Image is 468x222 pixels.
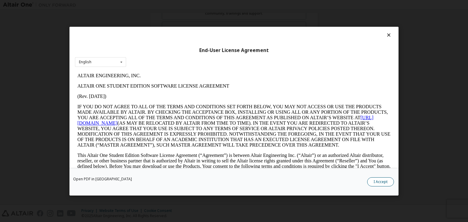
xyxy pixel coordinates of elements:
button: I Accept [367,177,394,186]
a: [URL][DOMAIN_NAME] [2,44,299,55]
p: ALTAIR ENGINEERING, INC. [2,2,316,8]
p: IF YOU DO NOT AGREE TO ALL OF THE TERMS AND CONDITIONS SET FORTH BELOW, YOU MAY NOT ACCESS OR USE... [2,33,316,77]
a: Open PDF in [GEOGRAPHIC_DATA] [73,177,132,181]
div: End-User License Agreement [75,47,393,53]
div: English [79,60,91,64]
p: ALTAIR ONE STUDENT EDITION SOFTWARE LICENSE AGREEMENT [2,13,316,18]
p: (Rev. [DATE]) [2,23,316,29]
p: This Altair One Student Edition Software License Agreement (“Agreement”) is between Altair Engine... [2,82,316,104]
